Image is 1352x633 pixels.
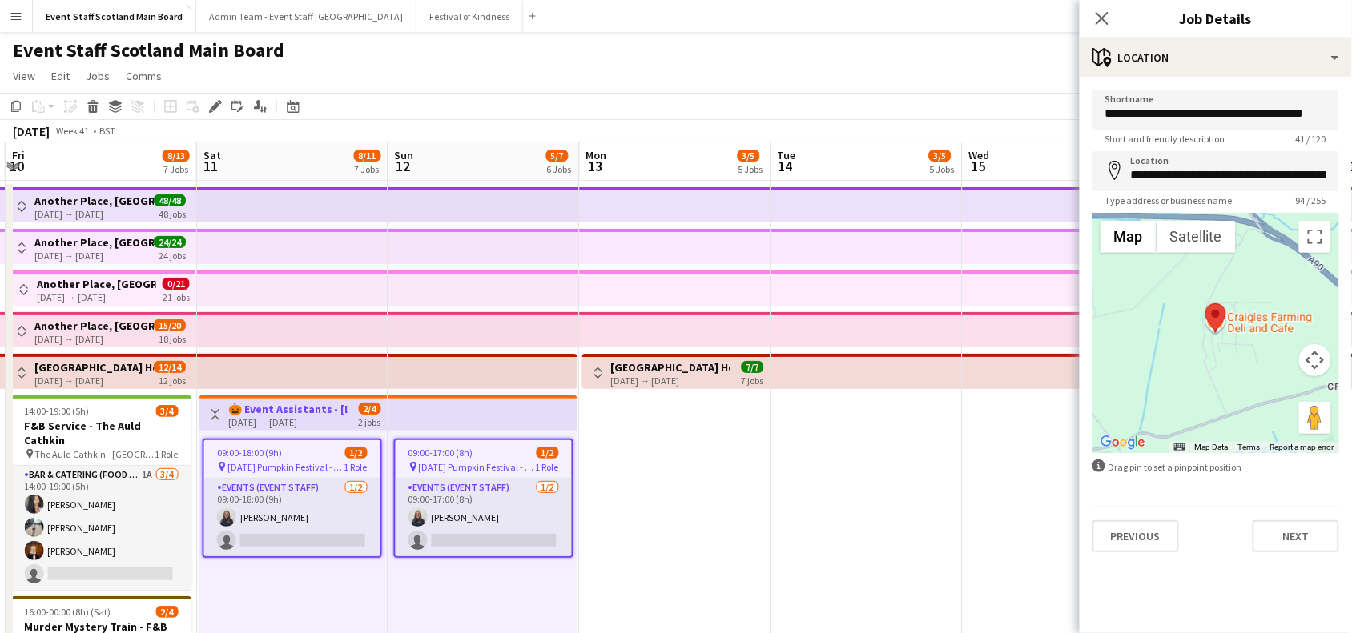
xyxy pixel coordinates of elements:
[228,416,348,428] div: [DATE] → [DATE]
[354,150,381,162] span: 8/11
[86,69,110,83] span: Jobs
[584,157,607,175] span: 13
[13,38,284,62] h1: Event Staff Scotland Main Board
[1253,520,1339,552] button: Next
[1092,133,1238,145] span: Short and friendly description
[155,448,179,460] span: 1 Role
[1157,221,1236,253] button: Show satellite imagery
[34,208,154,220] div: [DATE] → [DATE]
[37,291,156,303] div: [DATE] → [DATE]
[227,461,344,473] span: [DATE] Pumpkin Festival - [GEOGRAPHIC_DATA]
[201,157,221,175] span: 11
[34,375,154,387] div: [DATE] → [DATE]
[154,236,186,248] span: 24/24
[163,163,189,175] div: 7 Jobs
[742,373,764,387] div: 7 jobs
[1092,459,1339,475] div: Drag pin to set a pinpoint position
[34,194,154,208] h3: Another Place, [GEOGRAPHIC_DATA] - Front of House
[13,69,35,83] span: View
[154,194,186,206] span: 48/48
[196,1,416,32] button: Admin Team - Event Staff [GEOGRAPHIC_DATA]
[1270,443,1334,451] a: Report a map error
[34,235,154,250] h3: Another Place, [GEOGRAPHIC_DATA] - Front of House
[1101,221,1157,253] button: Show street map
[79,66,116,86] a: Jobs
[53,125,93,137] span: Week 41
[1096,432,1149,453] img: Google
[355,163,380,175] div: 7 Jobs
[1096,432,1149,453] a: Open this area in Google Maps (opens a new window)
[1080,8,1352,29] h3: Job Details
[929,150,952,162] span: 3/5
[345,447,368,459] span: 1/2
[1238,443,1261,451] a: Terms (opens in new tab)
[217,447,282,459] span: 09:00-18:00 (9h)
[159,206,186,220] div: 48 jobs
[35,448,155,460] span: The Auld Cathkin - [GEOGRAPHIC_DATA]
[586,148,607,162] span: Mon
[419,461,536,473] span: [DATE] Pumpkin Festival - [GEOGRAPHIC_DATA]
[203,439,382,558] app-job-card: 09:00-18:00 (9h)1/2 [DATE] Pumpkin Festival - [GEOGRAPHIC_DATA]1 RoleEvents (Event Staff)1/209:00...
[344,461,368,473] span: 1 Role
[204,479,380,556] app-card-role: Events (Event Staff)1/209:00-18:00 (9h)[PERSON_NAME]
[99,125,115,137] div: BST
[33,1,196,32] button: Event Staff Scotland Main Board
[359,415,381,428] div: 2 jobs
[778,148,796,162] span: Tue
[12,466,191,590] app-card-role: Bar & Catering (Food & Beverage Service)1A3/414:00-19:00 (5h)[PERSON_NAME][PERSON_NAME][PERSON_NAME]
[537,447,559,459] span: 1/2
[163,278,190,290] span: 0/21
[1092,194,1245,206] span: Type address or business name
[930,163,955,175] div: 5 Jobs
[34,319,154,333] h3: Another Place, [GEOGRAPHIC_DATA] - Front of House
[1092,520,1179,552] button: Previous
[12,395,191,590] app-job-card: 14:00-19:00 (5h)3/4F&B Service - The Auld Cathkin The Auld Cathkin - [GEOGRAPHIC_DATA]1 RoleBar &...
[546,150,569,162] span: 5/7
[967,157,990,175] span: 15
[611,360,730,375] h3: [GEOGRAPHIC_DATA] Hotel - Service Staff
[12,419,191,447] h3: F&B Service - The Auld Cathkin
[1299,402,1331,434] button: Drag Pegman onto the map to open Street View
[154,361,186,373] span: 12/14
[408,447,473,459] span: 09:00-17:00 (8h)
[969,148,990,162] span: Wed
[159,373,186,387] div: 12 jobs
[51,69,70,83] span: Edit
[742,361,764,373] span: 7/7
[738,150,760,162] span: 3/5
[1299,344,1331,376] button: Map camera controls
[25,405,90,417] span: 14:00-19:00 (5h)
[159,331,186,345] div: 18 jobs
[1299,221,1331,253] button: Toggle fullscreen view
[536,461,559,473] span: 1 Role
[45,66,76,86] a: Edit
[1283,133,1339,145] span: 41 / 120
[203,148,221,162] span: Sat
[416,1,523,32] button: Festival of Kindness
[37,277,156,291] h3: Another Place, [GEOGRAPHIC_DATA] - Kitchen [PERSON_NAME]
[392,157,414,175] span: 12
[126,69,162,83] span: Comms
[228,402,348,416] h3: 🎃 Event Assistants - [DATE] Pumpkin Festival 🎃
[159,248,186,262] div: 24 jobs
[359,403,381,415] span: 2/4
[34,333,154,345] div: [DATE] → [DATE]
[13,123,50,139] div: [DATE]
[154,319,186,331] span: 15/20
[1080,38,1352,77] div: Location
[12,148,25,162] span: Fri
[547,163,572,175] div: 6 Jobs
[1174,442,1185,453] button: Keyboard shortcuts
[34,360,154,375] h3: [GEOGRAPHIC_DATA] Hotel - Service Staff
[156,405,179,417] span: 3/4
[156,606,179,618] span: 2/4
[25,606,111,618] span: 16:00-00:00 (8h) (Sat)
[775,157,796,175] span: 14
[394,439,573,558] app-job-card: 09:00-17:00 (8h)1/2 [DATE] Pumpkin Festival - [GEOGRAPHIC_DATA]1 RoleEvents (Event Staff)1/209:00...
[163,150,190,162] span: 8/13
[163,290,190,303] div: 21 jobs
[1195,442,1229,453] button: Map Data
